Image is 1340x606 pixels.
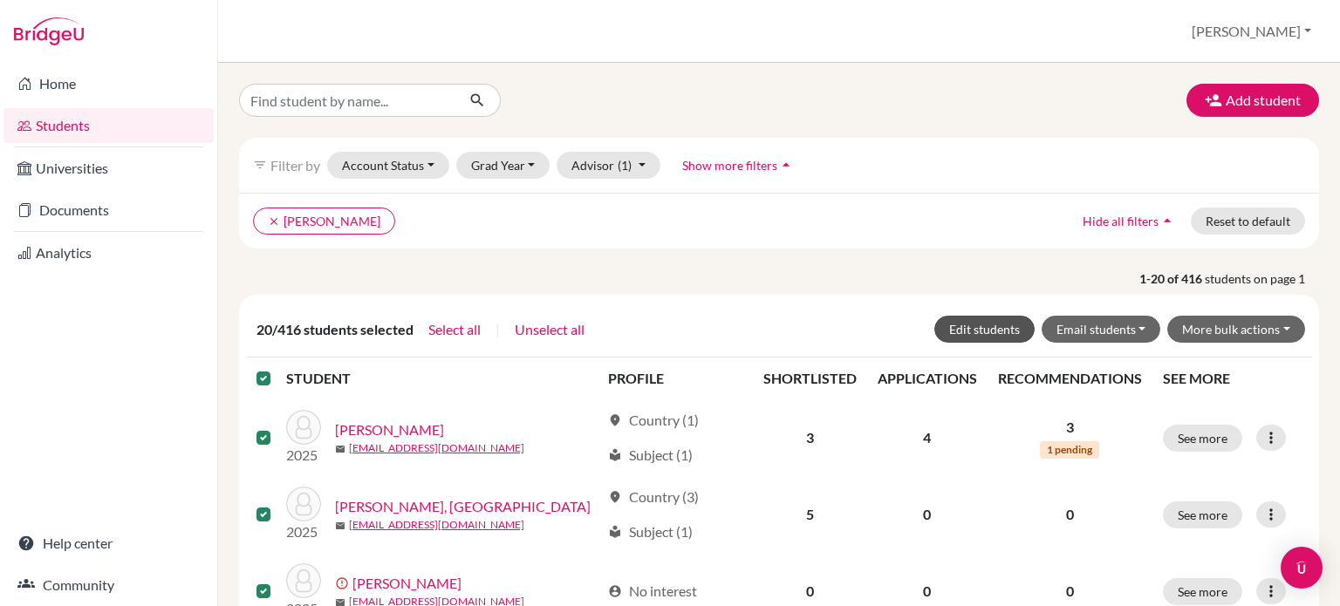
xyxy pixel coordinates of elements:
[608,413,622,427] span: location_on
[777,156,795,174] i: arrow_drop_up
[1042,316,1161,343] button: Email students
[253,158,267,172] i: filter_list
[753,399,867,476] td: 3
[1167,316,1305,343] button: More bulk actions
[1281,547,1323,589] div: Open Intercom Messenger
[3,193,214,228] a: Documents
[3,151,214,186] a: Universities
[934,316,1035,343] button: Edit students
[496,319,500,340] span: |
[3,235,214,270] a: Analytics
[1040,441,1099,459] span: 1 pending
[1139,269,1205,288] strong: 1-20 of 416
[1163,425,1242,452] button: See more
[3,526,214,561] a: Help center
[349,440,524,456] a: [EMAIL_ADDRESS][DOMAIN_NAME]
[998,581,1142,602] p: 0
[1191,208,1305,235] button: Reset to default
[608,445,693,466] div: Subject (1)
[1068,208,1191,235] button: Hide all filtersarrow_drop_up
[598,357,753,399] th: PROFILE
[352,573,461,594] a: [PERSON_NAME]
[14,17,84,45] img: Bridge-U
[335,419,444,440] a: [PERSON_NAME]
[335,576,352,590] span: error_outline
[1184,15,1319,48] button: [PERSON_NAME]
[608,410,699,431] div: Country (1)
[286,521,321,542] p: 2025
[253,208,395,235] button: clear[PERSON_NAME]
[867,357,988,399] th: APPLICATIONS
[1083,214,1159,228] span: Hide all filters
[286,357,598,399] th: STUDENT
[608,581,697,602] div: No interest
[456,152,550,179] button: Grad Year
[268,215,280,228] i: clear
[753,357,867,399] th: SHORTLISTED
[3,66,214,101] a: Home
[1205,269,1319,288] span: students on page 1
[608,521,693,542] div: Subject (1)
[557,152,660,179] button: Advisor(1)
[327,152,449,179] button: Account Status
[867,399,988,476] td: 4
[998,417,1142,438] p: 3
[618,158,632,173] span: (1)
[349,517,524,533] a: [EMAIL_ADDRESS][DOMAIN_NAME]
[988,357,1152,399] th: RECOMMENDATIONS
[608,448,622,462] span: local_library
[286,487,321,521] img: Abdulla, Madison
[667,152,810,179] button: Show more filtersarrow_drop_up
[3,568,214,603] a: Community
[335,496,591,517] a: [PERSON_NAME], [GEOGRAPHIC_DATA]
[286,410,321,445] img: Abdulla, Braden
[335,444,345,454] span: mail
[239,84,455,117] input: Find student by name...
[998,504,1142,525] p: 0
[256,319,414,340] span: 20/416 students selected
[286,445,321,466] p: 2025
[514,318,585,341] button: Unselect all
[867,476,988,553] td: 0
[270,157,320,174] span: Filter by
[608,525,622,539] span: local_library
[608,487,699,507] div: Country (3)
[1163,578,1242,605] button: See more
[1186,84,1319,117] button: Add student
[1163,501,1242,528] button: See more
[1159,212,1176,229] i: arrow_drop_up
[427,318,482,341] button: Select all
[608,584,622,598] span: account_circle
[1152,357,1312,399] th: SEE MORE
[753,476,867,553] td: 5
[608,490,622,504] span: location_on
[3,108,214,143] a: Students
[286,563,321,598] img: Abrams, Braden
[335,521,345,531] span: mail
[682,158,777,173] span: Show more filters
